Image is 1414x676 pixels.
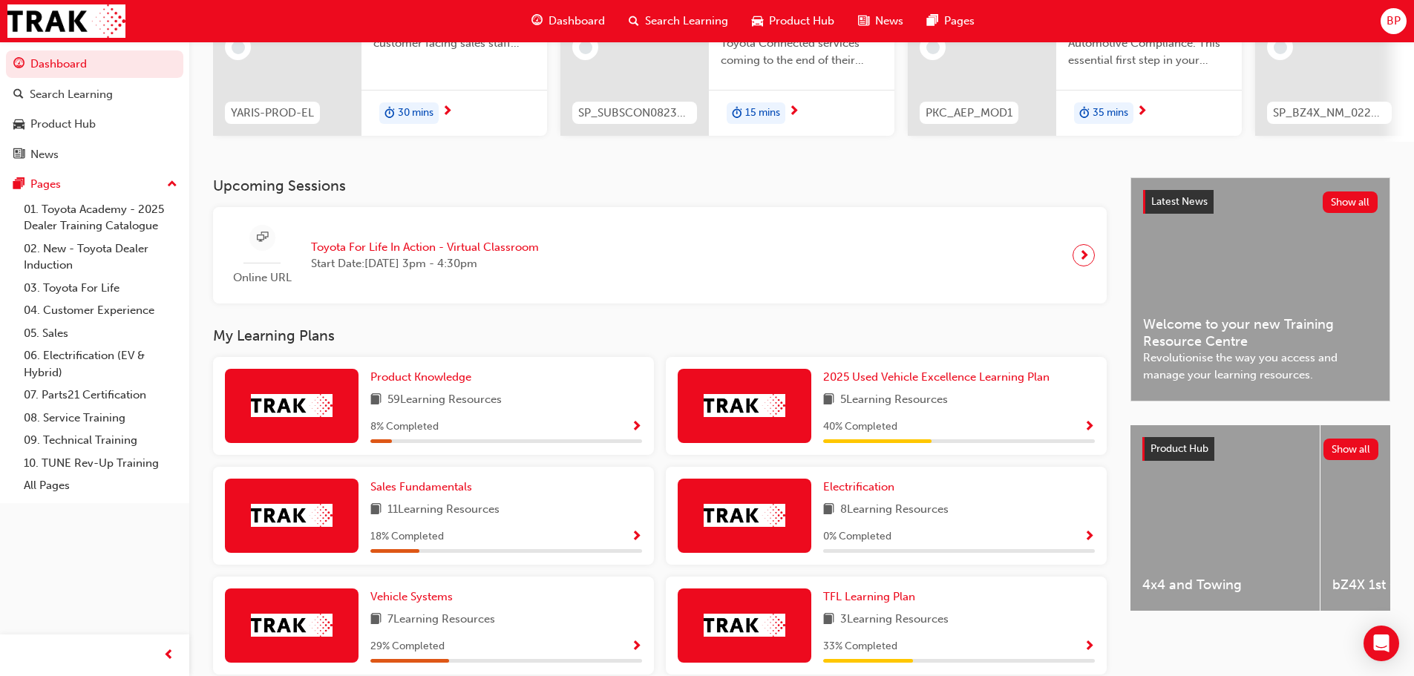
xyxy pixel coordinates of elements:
span: News [875,13,903,30]
span: car-icon [752,12,763,30]
a: news-iconNews [846,6,915,36]
span: guage-icon [13,58,24,71]
img: Trak [7,4,125,38]
a: search-iconSearch Learning [617,6,740,36]
span: duration-icon [384,104,395,123]
span: learningRecordVerb_NONE-icon [232,41,245,54]
span: car-icon [13,118,24,131]
a: TFL Learning Plan [823,588,921,606]
span: guage-icon [531,12,543,30]
a: 08. Service Training [18,407,183,430]
a: Product HubShow all [1142,437,1378,461]
button: DashboardSearch LearningProduct HubNews [6,47,183,171]
span: Online URL [225,269,299,286]
button: Show Progress [631,528,642,546]
a: Electrification [823,479,900,496]
span: Product Knowledge [370,370,471,384]
img: Trak [704,614,785,637]
span: next-icon [788,105,799,119]
a: Vehicle Systems [370,588,459,606]
a: Dashboard [6,50,183,78]
a: 07. Parts21 Certification [18,384,183,407]
h3: My Learning Plans [213,327,1107,344]
span: BP [1387,13,1401,30]
a: car-iconProduct Hub [740,6,846,36]
span: Show Progress [631,421,642,434]
span: TFL Learning Plan [823,590,915,603]
span: book-icon [370,611,382,629]
span: pages-icon [927,12,938,30]
button: Show all [1323,439,1379,460]
span: next-icon [442,105,453,119]
span: Show Progress [631,531,642,544]
span: search-icon [13,88,24,102]
a: 03. Toyota For Life [18,277,183,300]
a: All Pages [18,474,183,497]
span: Revolutionise the way you access and manage your learning resources. [1143,350,1378,383]
span: 5 Learning Resources [840,391,948,410]
img: Trak [251,504,333,527]
button: Pages [6,171,183,198]
div: Search Learning [30,86,113,103]
a: Product Hub [6,111,183,138]
a: 06. Electrification (EV & Hybrid) [18,344,183,384]
span: Welcome to your new Training Resource Centre [1143,316,1378,350]
span: Product Hub [1150,442,1208,455]
span: next-icon [1136,105,1148,119]
div: Product Hub [30,116,96,133]
button: Show Progress [1084,528,1095,546]
span: learningRecordVerb_NONE-icon [1274,41,1287,54]
span: 59 Learning Resources [387,391,502,410]
span: Show Progress [1084,640,1095,654]
button: Show all [1323,191,1378,213]
div: Pages [30,176,61,193]
span: With the first vehicles on Toyota Connected services coming to the end of their complimentary per... [721,19,883,69]
span: Show Progress [1084,421,1095,434]
a: pages-iconPages [915,6,986,36]
span: 29 % Completed [370,638,445,655]
a: Latest NewsShow allWelcome to your new Training Resource CentreRevolutionise the way you access a... [1130,177,1390,401]
span: duration-icon [1079,104,1090,123]
span: 8 Learning Resources [840,501,949,519]
span: news-icon [13,148,24,162]
span: Latest News [1151,195,1208,208]
span: book-icon [823,501,834,519]
span: Search Learning [645,13,728,30]
span: Vehicle Systems [370,590,453,603]
span: 2025 Used Vehicle Excellence Learning Plan [823,370,1050,384]
a: Product Knowledge [370,369,477,386]
span: news-icon [858,12,869,30]
button: Show Progress [631,637,642,656]
span: learningRecordVerb_NONE-icon [926,41,940,54]
span: Electrification [823,480,894,493]
a: 05. Sales [18,322,183,345]
span: duration-icon [732,104,742,123]
span: Unlock the Foundations of Automotive Compliance. This essential first step in your Automotive Ess... [1068,19,1230,69]
div: Open Intercom Messenger [1364,626,1399,661]
span: SP_BZ4X_NM_0224_EL01 [1273,105,1386,122]
span: 33 % Completed [823,638,897,655]
a: Latest NewsShow all [1143,190,1378,214]
span: book-icon [823,611,834,629]
span: 30 mins [398,105,433,122]
span: 8 % Completed [370,419,439,436]
span: 4x4 and Towing [1142,577,1308,594]
h3: Upcoming Sessions [213,177,1107,194]
span: prev-icon [163,646,174,665]
a: 02. New - Toyota Dealer Induction [18,237,183,277]
span: 7 Learning Resources [387,611,495,629]
a: 2025 Used Vehicle Excellence Learning Plan [823,369,1055,386]
a: 10. TUNE Rev-Up Training [18,452,183,475]
span: YARIS-PROD-EL [231,105,314,122]
span: 40 % Completed [823,419,897,436]
button: Show Progress [631,418,642,436]
img: Trak [704,394,785,417]
span: 15 mins [745,105,780,122]
span: Dashboard [549,13,605,30]
span: Show Progress [1084,531,1095,544]
a: 01. Toyota Academy - 2025 Dealer Training Catalogue [18,198,183,237]
button: BP [1381,8,1407,34]
span: pages-icon [13,178,24,191]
